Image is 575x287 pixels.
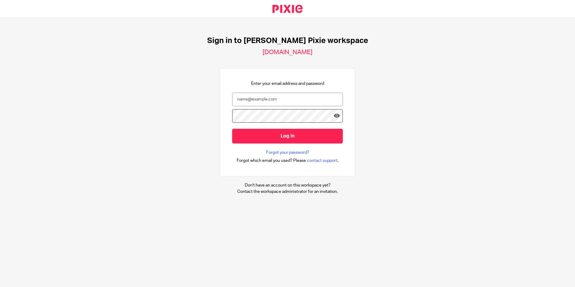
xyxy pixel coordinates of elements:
span: contact support [307,158,337,164]
a: Forgot your password? [266,150,309,156]
input: Log in [232,129,343,143]
h1: Sign in to [PERSON_NAME] Pixie workspace [207,36,368,45]
input: name@example.com [232,93,343,106]
span: Forgot which email you used? Please [237,158,306,164]
div: . [237,157,339,164]
p: Don't have an account on this workspace yet? [237,182,338,188]
h2: [DOMAIN_NAME] [263,48,312,56]
p: Contact the workspace administrator for an invitation. [237,189,338,195]
p: Enter your email address and password [251,81,324,87]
